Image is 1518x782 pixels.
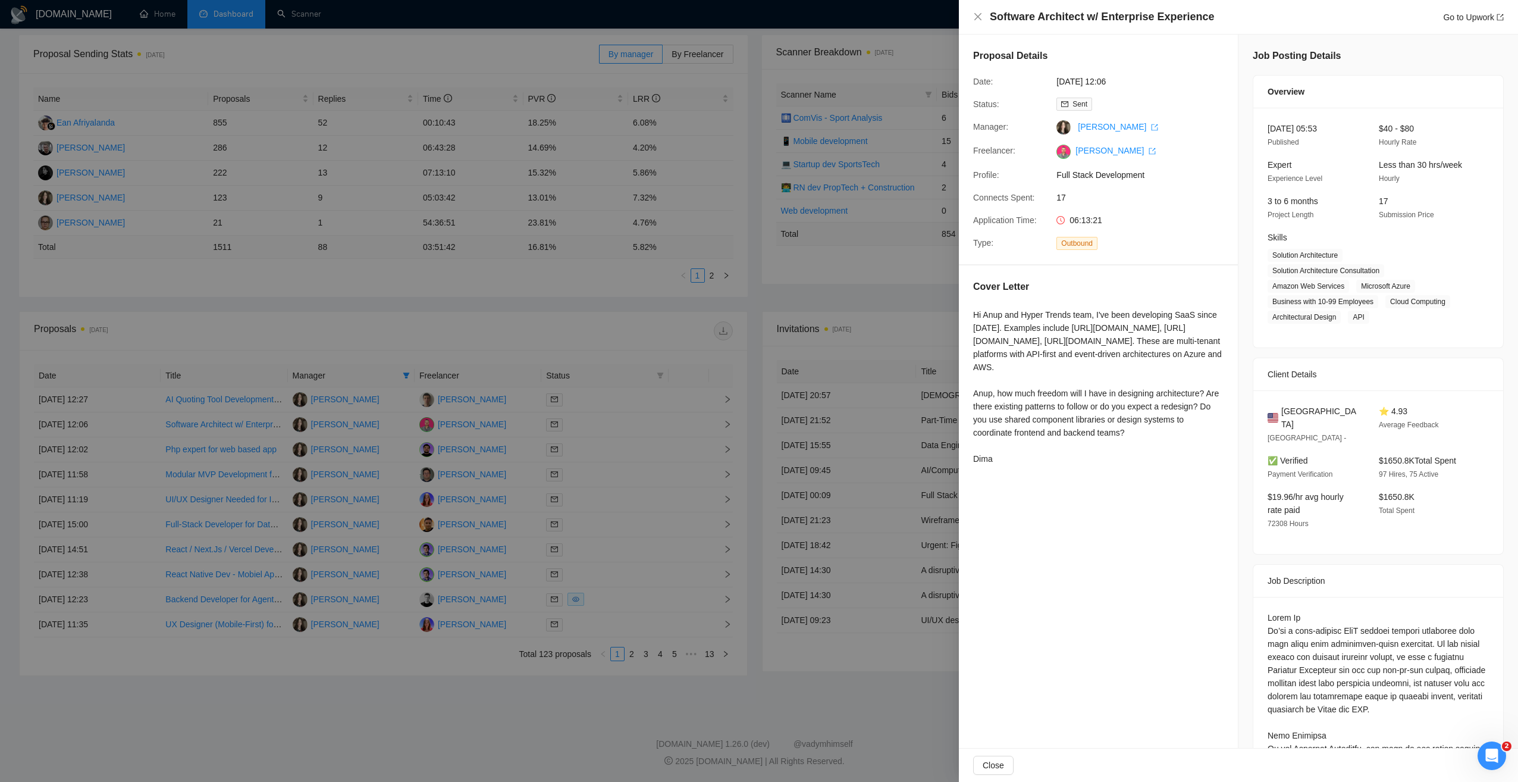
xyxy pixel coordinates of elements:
[1056,237,1097,250] span: Outbound
[990,10,1214,24] h4: Software Architect w/ Enterprise Experience
[1268,264,1384,277] span: Solution Architecture Consultation
[1478,742,1506,770] iframe: Intercom live chat
[1379,470,1438,478] span: 97 Hires, 75 Active
[973,170,999,180] span: Profile:
[1056,168,1235,182] span: Full Stack Development
[973,12,983,21] span: close
[1379,456,1456,465] span: $1650.8K Total Spent
[1268,249,1343,262] span: Solution Architecture
[1268,160,1291,170] span: Expert
[1268,456,1308,465] span: ✅ Verified
[1268,520,1309,528] span: 72308 Hours
[1268,311,1341,324] span: Architectural Design
[1379,421,1439,429] span: Average Feedback
[1268,358,1489,390] div: Client Details
[1268,411,1278,424] img: 🇺🇸
[1379,406,1407,416] span: ⭐ 4.93
[1268,565,1489,597] div: Job Description
[1379,124,1414,133] span: $40 - $80
[1268,211,1313,219] span: Project Length
[1356,280,1415,293] span: Microsoft Azure
[973,146,1015,155] span: Freelancer:
[1268,233,1287,242] span: Skills
[1268,85,1304,98] span: Overview
[1379,160,1462,170] span: Less than 30 hrs/week
[973,280,1029,294] h5: Cover Letter
[1253,49,1341,63] h5: Job Posting Details
[1149,148,1156,155] span: export
[973,756,1014,775] button: Close
[973,122,1008,132] span: Manager:
[1379,196,1388,206] span: 17
[1379,211,1434,219] span: Submission Price
[1268,470,1332,478] span: Payment Verification
[1443,12,1504,22] a: Go to Upworkexport
[973,238,993,248] span: Type:
[1151,124,1158,131] span: export
[1061,101,1068,108] span: mail
[1348,311,1369,324] span: API
[1056,145,1071,159] img: c1eXUdwHc_WaOcbpPFtMJupqop6zdMumv1o7qBBEoYRQ7Y2b-PMuosOa1Pnj0gGm9V
[1056,216,1065,224] span: clock-circle
[1497,14,1504,21] span: export
[1268,196,1318,206] span: 3 to 6 months
[973,215,1037,225] span: Application Time:
[1075,146,1156,155] a: [PERSON_NAME] export
[973,308,1224,465] div: Hi Anup and Hyper Trends team, I've been developing SaaS since [DATE]. Examples include [URL][DOM...
[1379,492,1414,502] span: $1650.8K
[1268,295,1378,308] span: Business with 10-99 Employees
[973,99,999,109] span: Status:
[1268,138,1299,146] span: Published
[973,193,1035,202] span: Connects Spent:
[1502,742,1511,751] span: 2
[1268,124,1317,133] span: [DATE] 05:53
[973,77,993,86] span: Date:
[1268,280,1349,293] span: Amazon Web Services
[973,12,983,22] button: Close
[1281,405,1360,431] span: [GEOGRAPHIC_DATA]
[1379,506,1414,515] span: Total Spent
[1268,492,1344,515] span: $19.96/hr avg hourly rate paid
[1056,191,1235,204] span: 17
[1069,215,1102,225] span: 06:13:21
[1078,122,1158,132] a: [PERSON_NAME] export
[1056,75,1235,88] span: [DATE] 12:06
[1385,295,1450,308] span: Cloud Computing
[1072,100,1087,108] span: Sent
[1268,174,1322,183] span: Experience Level
[1379,174,1400,183] span: Hourly
[983,759,1004,772] span: Close
[1268,434,1346,442] span: [GEOGRAPHIC_DATA] -
[973,49,1047,63] h5: Proposal Details
[1379,138,1416,146] span: Hourly Rate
